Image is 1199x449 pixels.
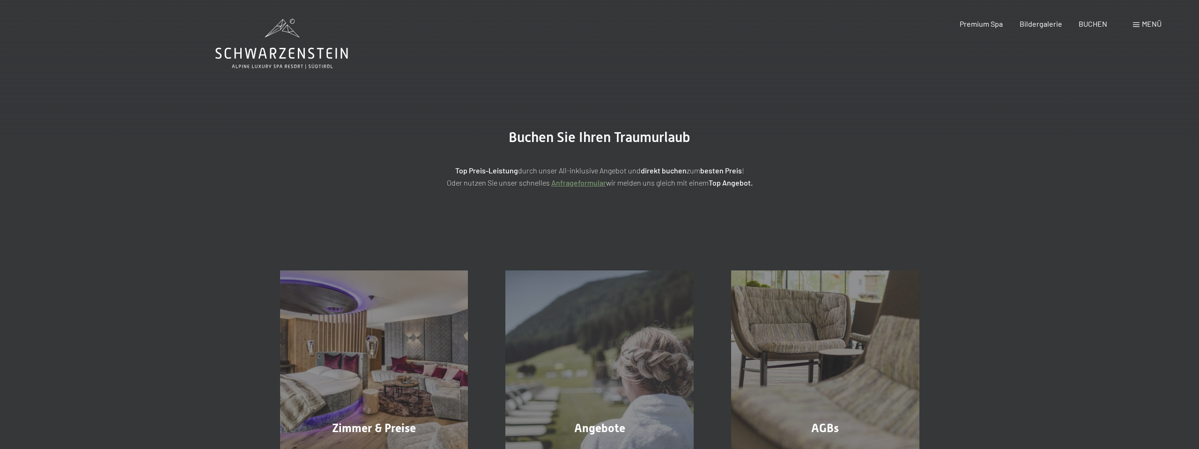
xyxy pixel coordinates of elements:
[365,165,834,188] p: durch unser All-inklusive Angebot und zum ! Oder nutzen Sie unser schnelles wir melden uns gleich...
[960,19,1003,28] a: Premium Spa
[811,421,839,435] span: AGBs
[1079,19,1107,28] a: BUCHEN
[455,166,518,175] strong: Top Preis-Leistung
[1020,19,1062,28] a: Bildergalerie
[709,178,753,187] strong: Top Angebot.
[700,166,742,175] strong: besten Preis
[332,421,416,435] span: Zimmer & Preise
[551,178,606,187] a: Anfrageformular
[641,166,687,175] strong: direkt buchen
[509,129,690,145] span: Buchen Sie Ihren Traumurlaub
[574,421,625,435] span: Angebote
[1142,19,1162,28] span: Menü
